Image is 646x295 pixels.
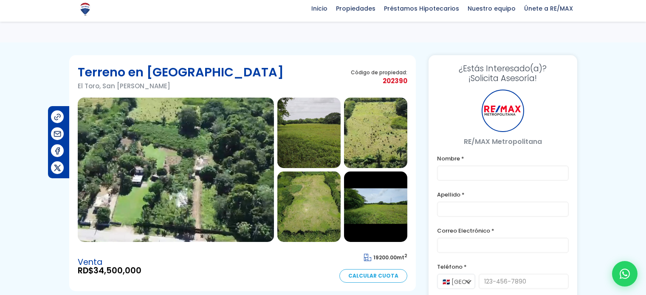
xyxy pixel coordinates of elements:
[479,274,569,289] input: 123-456-7890
[93,265,141,276] span: 34,500,000
[53,163,62,172] img: Compartir
[463,2,520,15] span: Nuestro equipo
[437,136,569,147] p: RE/MAX Metropolitana
[344,98,407,168] img: Terreno en El Toro
[277,98,341,168] img: Terreno en El Toro
[437,64,569,73] span: ¿Estás Interesado(a)?
[344,171,407,242] img: Terreno en El Toro
[332,2,380,15] span: Propiedades
[53,129,62,138] img: Compartir
[78,64,284,81] h1: Terreno en [GEOGRAPHIC_DATA]
[78,81,284,91] p: El Toro, San [PERSON_NAME]
[482,90,524,132] div: RE/MAX Metropolitana
[78,258,141,267] span: Venta
[277,171,341,242] img: Terreno en El Toro
[437,153,569,164] label: Nombre *
[307,2,332,15] span: Inicio
[520,2,577,15] span: Únete a RE/MAX
[373,254,397,261] span: 19200.00
[437,64,569,83] h3: ¡Solicita Asesoría!
[437,261,569,272] label: Teléfono *
[53,146,62,155] img: Compartir
[351,69,407,76] span: Código de propiedad:
[437,225,569,236] label: Correo Electrónico *
[78,267,141,275] span: RD$
[339,269,407,283] a: Calcular Cuota
[404,253,407,259] sup: 2
[78,2,93,17] img: Logo de REMAX
[437,189,569,200] label: Apellido *
[53,112,62,121] img: Compartir
[351,76,407,86] span: 202390
[364,254,407,261] span: mt
[78,98,274,242] img: Terreno en El Toro
[380,2,463,15] span: Préstamos Hipotecarios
